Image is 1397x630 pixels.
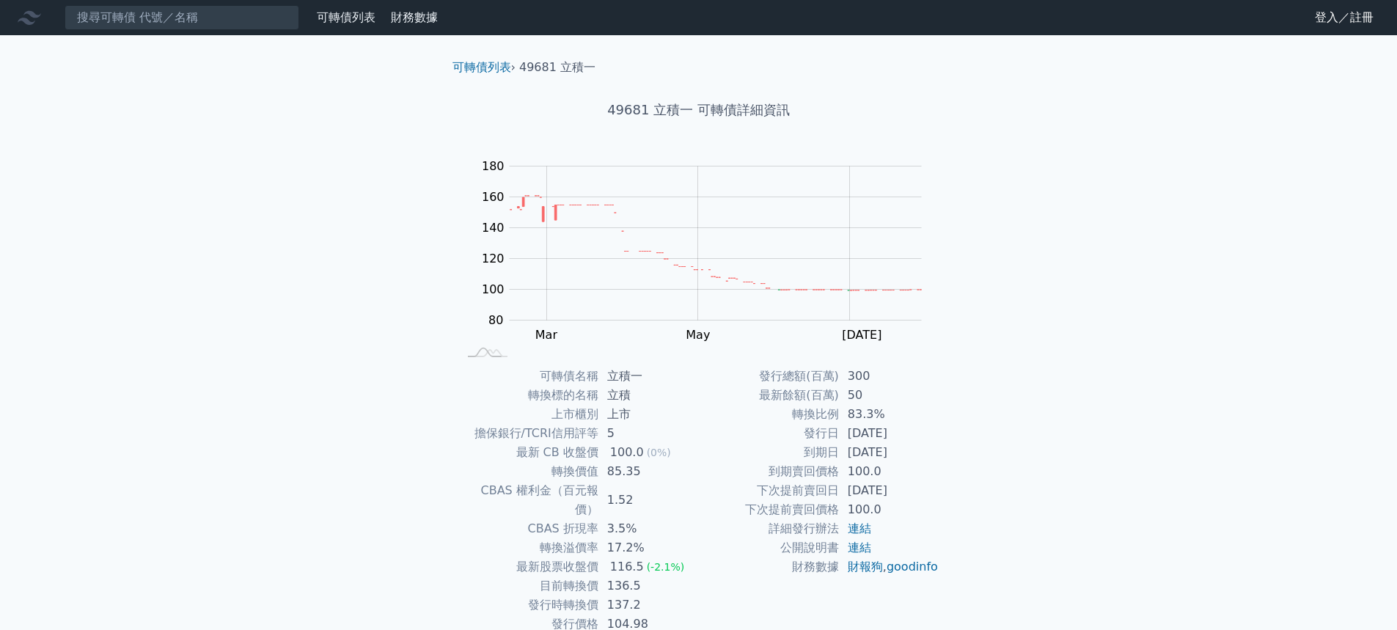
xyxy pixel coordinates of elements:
td: 100.0 [839,500,939,519]
tspan: 80 [488,313,503,327]
td: 83.3% [839,405,939,424]
td: 上市櫃別 [458,405,598,424]
td: 最新餘額(百萬) [699,386,839,405]
td: 轉換標的名稱 [458,386,598,405]
div: 116.5 [607,557,647,576]
td: 5 [598,424,699,443]
td: 300 [839,367,939,386]
td: 轉換溢價率 [458,538,598,557]
td: CBAS 折現率 [458,519,598,538]
td: 目前轉換價 [458,576,598,596]
td: 公開說明書 [699,538,839,557]
td: [DATE] [839,424,939,443]
g: Chart [474,159,944,372]
td: 下次提前賣回價格 [699,500,839,519]
tspan: 180 [482,159,505,173]
td: 85.35 [598,462,699,481]
a: 財報狗 [848,560,883,574]
td: , [839,557,939,576]
h1: 49681 立積一 可轉債詳細資訊 [441,100,957,120]
a: 登入／註冊 [1303,6,1385,29]
td: 轉換比例 [699,405,839,424]
td: 3.5% [598,519,699,538]
td: 136.5 [598,576,699,596]
td: 可轉債名稱 [458,367,598,386]
td: 發行時轉換價 [458,596,598,615]
td: CBAS 權利金（百元報價） [458,481,598,519]
tspan: 100 [482,282,505,296]
td: [DATE] [839,443,939,462]
td: 擔保銀行/TCRI信用評等 [458,424,598,443]
td: 發行總額(百萬) [699,367,839,386]
td: 到期日 [699,443,839,462]
td: 1.52 [598,481,699,519]
td: 發行日 [699,424,839,443]
td: 財務數據 [699,557,839,576]
td: 50 [839,386,939,405]
tspan: 140 [482,221,505,235]
tspan: 160 [482,190,505,204]
a: 可轉債列表 [452,60,511,74]
li: 49681 立積一 [519,59,595,76]
div: 100.0 [607,443,647,462]
td: 下次提前賣回日 [699,481,839,500]
td: 17.2% [598,538,699,557]
a: goodinfo [887,560,938,574]
td: 詳細發行辦法 [699,519,839,538]
a: 連結 [848,521,871,535]
a: 連結 [848,541,871,554]
input: 搜尋可轉債 代號／名稱 [65,5,299,30]
td: 最新股票收盤價 [458,557,598,576]
td: 到期賣回價格 [699,462,839,481]
tspan: May [686,328,710,342]
td: 100.0 [839,462,939,481]
td: 立積 [598,386,699,405]
tspan: Mar [535,328,558,342]
td: 立積一 [598,367,699,386]
tspan: [DATE] [842,328,881,342]
tspan: 120 [482,252,505,265]
td: 最新 CB 收盤價 [458,443,598,462]
td: 轉換價值 [458,462,598,481]
a: 財務數據 [391,10,438,24]
a: 可轉債列表 [317,10,375,24]
span: (0%) [647,447,671,458]
td: 上市 [598,405,699,424]
span: (-2.1%) [647,561,685,573]
td: [DATE] [839,481,939,500]
li: › [452,59,516,76]
td: 137.2 [598,596,699,615]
